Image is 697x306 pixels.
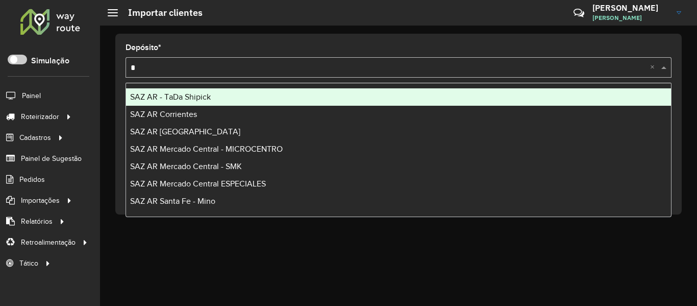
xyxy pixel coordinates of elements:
span: SAZ AR Mercado Central - SMK [130,162,242,171]
label: Simulação [31,55,69,67]
span: Roteirizador [21,111,59,122]
h3: [PERSON_NAME] [592,3,669,13]
span: Importações [21,195,60,206]
span: SAZ AR Santa Fe - Mino [130,197,215,205]
h2: Importar clientes [118,7,203,18]
span: Clear all [650,61,659,74]
ng-dropdown-panel: Options list [126,83,671,217]
span: Pedidos [19,174,45,185]
span: SAZ AR Mercado Central - MICROCENTRO [130,145,283,153]
span: SAZ AR - TaDa Shipick [130,92,211,101]
span: Cadastros [19,132,51,143]
span: Relatórios [21,216,53,227]
span: Painel de Sugestão [21,153,82,164]
span: Painel [22,90,41,101]
span: SAZ AR Corrientes [130,110,197,119]
span: [PERSON_NAME] [592,13,669,22]
span: SAZ AR Mercado Central ESPECIALES [130,179,266,188]
span: Tático [19,258,38,269]
span: Retroalimentação [21,237,76,248]
span: SAZ AR [GEOGRAPHIC_DATA] [130,127,240,136]
label: Depósito [126,41,161,54]
a: Contato Rápido [568,2,590,24]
